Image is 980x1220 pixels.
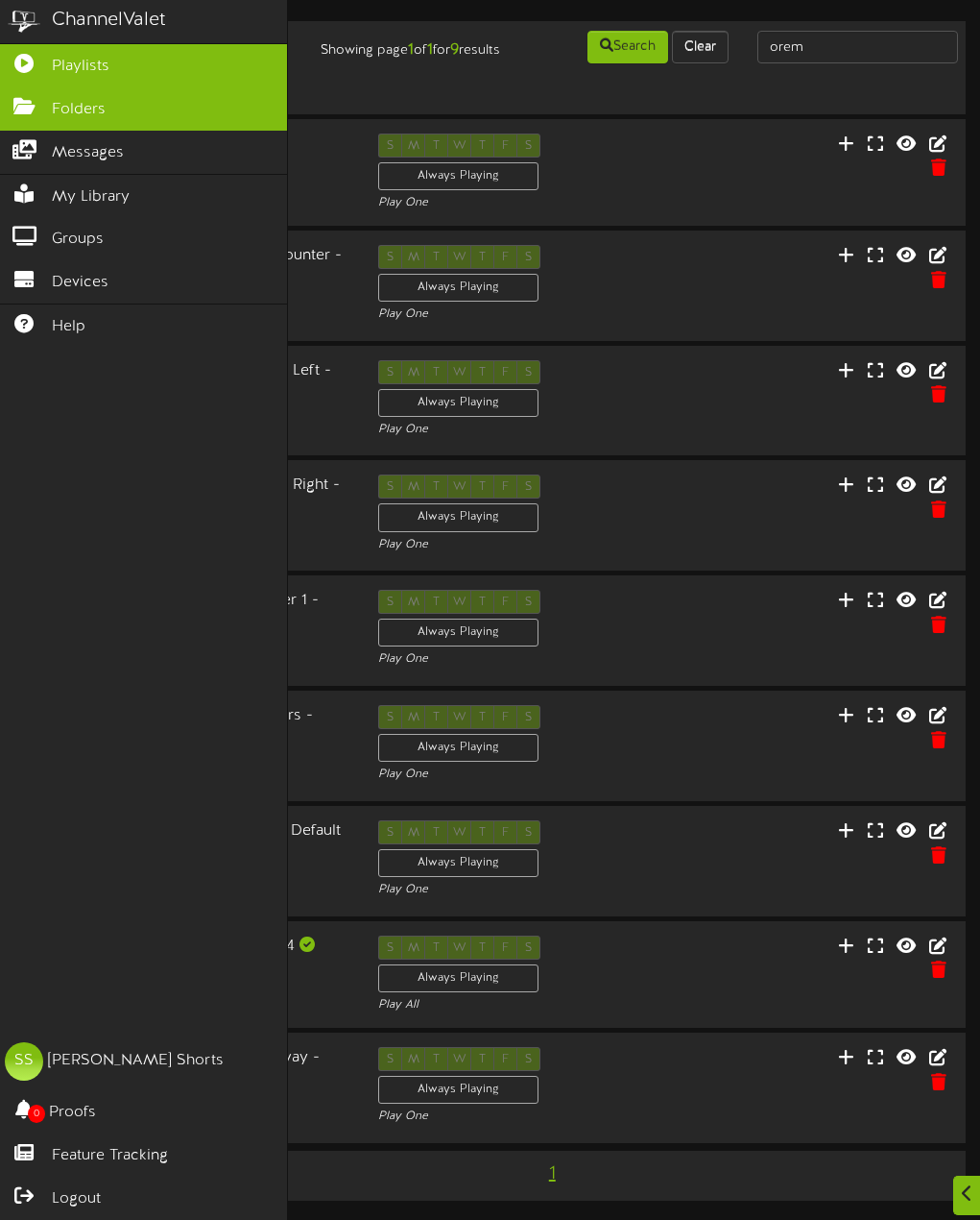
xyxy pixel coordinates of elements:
span: My Library [52,186,130,208]
span: 1 [544,1163,561,1184]
span: Feature Tracking [52,1145,168,1167]
div: Play One [378,1109,651,1125]
div: Always Playing [378,389,538,417]
div: Play One [378,537,651,553]
strong: 1 [408,41,414,59]
button: Search [587,31,668,63]
div: Always Playing [378,1076,538,1104]
input: -- Search Folders by Name -- [757,31,958,63]
span: Logout [52,1188,101,1210]
span: Proofs [49,1102,96,1124]
span: Messages [52,142,124,164]
div: Always Playing [378,964,538,992]
strong: 9 [450,41,459,59]
span: Help [52,316,85,338]
div: Always Playing [378,619,538,647]
div: Play One [378,422,651,438]
div: Play One [378,882,651,898]
div: ChannelValet [52,7,166,35]
div: [PERSON_NAME] Shorts [48,1050,224,1072]
div: Always Playing [378,162,538,190]
div: Always Playing [378,274,538,302]
span: Devices [52,272,108,294]
span: Folders [52,99,106,121]
span: 0 [28,1105,45,1123]
div: Always Playing [378,734,538,762]
div: Always Playing [378,849,538,877]
div: Play All [378,997,651,1013]
div: Play One [378,651,651,668]
div: Play One [378,767,651,783]
span: Groups [52,229,104,251]
div: SS [5,1042,43,1081]
div: Play One [378,306,651,323]
div: Play One [378,195,651,211]
div: Always Playing [378,503,538,531]
span: Playlists [52,56,109,78]
strong: 1 [427,41,433,59]
button: Clear [672,31,729,63]
div: Showing page of for results [285,29,514,61]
